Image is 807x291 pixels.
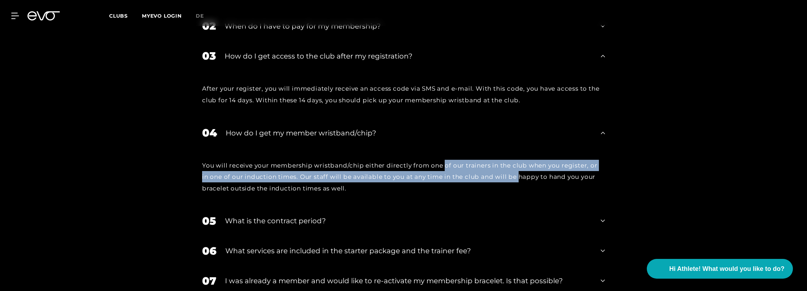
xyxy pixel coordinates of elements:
[202,213,216,229] div: 05
[647,259,793,279] button: Hi Athlete! What would you like to do?
[196,12,212,20] a: de
[225,275,592,286] div: I was already a member and would like to re-activate my membership bracelet. Is that possible?
[225,245,592,256] div: What services are included in the starter package and the trainer fee?
[202,48,216,64] div: 03
[226,128,592,138] div: How do I get my member wristband/chip?
[202,83,605,106] div: After your register, you will immediately receive an access code via SMS and e-mail. With this co...
[669,264,784,274] span: Hi Athlete! What would you like to do?
[109,12,142,19] a: Clubs
[202,273,216,289] div: 07
[202,125,217,141] div: 04
[202,160,605,194] div: You will receive your membership wristband/chip either directly from one of our trainers in the c...
[225,51,592,61] div: How do I get access to the club after my registration?
[196,13,204,19] span: de
[109,13,128,19] span: Clubs
[225,216,592,226] div: What is the contract period?
[202,243,217,259] div: 06
[142,13,182,19] a: MYEVO LOGIN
